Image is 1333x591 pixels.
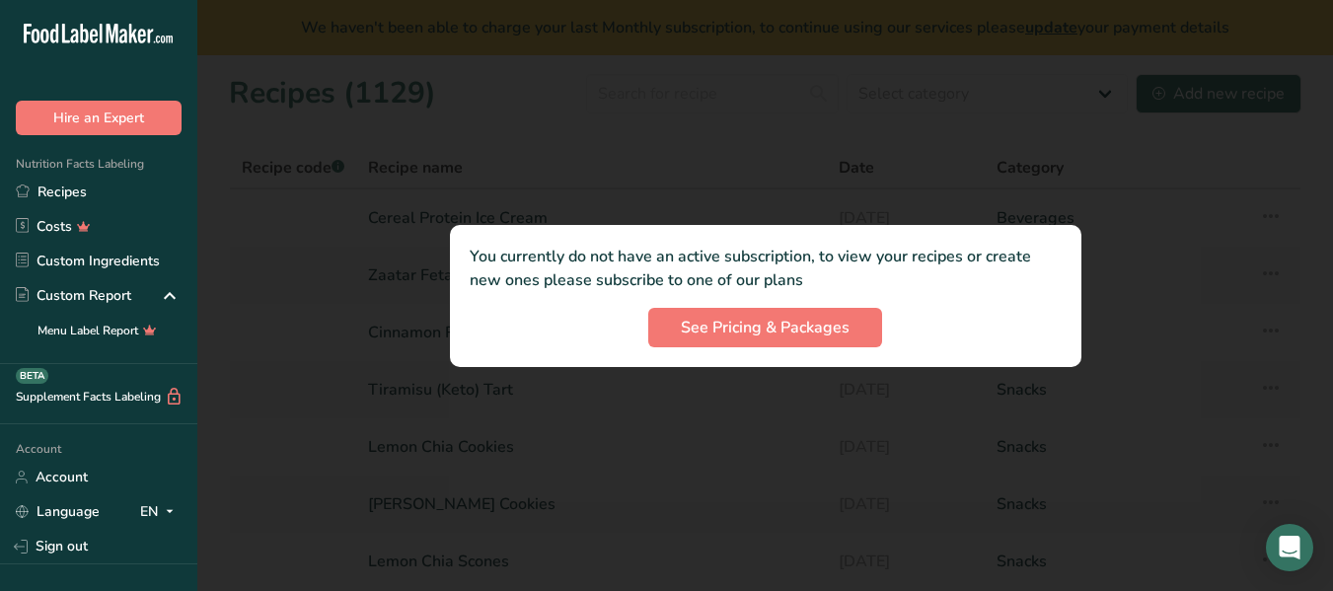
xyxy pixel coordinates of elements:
div: BETA [16,368,48,384]
button: See Pricing & Packages [648,308,882,347]
div: EN [140,500,182,524]
a: Language [16,494,100,529]
div: Open Intercom Messenger [1266,524,1313,571]
span: See Pricing & Packages [681,316,850,339]
button: Hire an Expert [16,101,182,135]
div: Custom Report [16,285,131,306]
p: You currently do not have an active subscription, to view your recipes or create new ones please ... [470,245,1062,292]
